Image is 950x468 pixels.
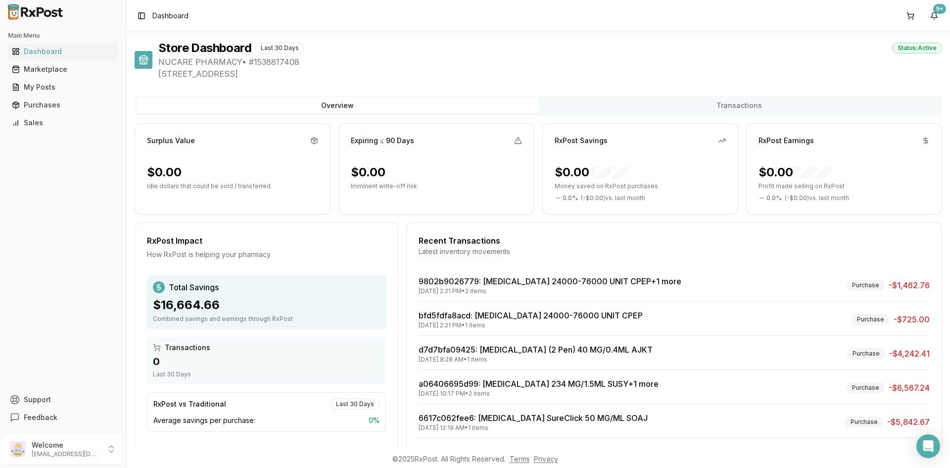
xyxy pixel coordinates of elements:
[147,182,318,190] p: Idle dollars that could be sold / transferred
[419,276,681,286] a: 9802b9026779: [MEDICAL_DATA] 24000-76000 UNIT CPEP+1 more
[419,390,659,398] div: [DATE] 10:17 PM • 2 items
[369,416,380,425] span: 0 %
[555,182,726,190] p: Money saved on RxPost purchases
[759,136,814,146] div: RxPost Earnings
[892,43,942,53] div: Status: Active
[759,164,833,180] div: $0.00
[158,40,251,56] h1: Store Dashboard
[419,311,643,320] a: bfd5fdfa8acd: [MEDICAL_DATA] 24000-76000 UNIT CPEP
[4,97,122,113] button: Purchases
[889,382,930,394] span: -$6,567.24
[153,399,226,409] div: RxPost vs Traditional
[4,44,122,59] button: Dashboard
[255,43,304,53] div: Last 30 Days
[12,82,114,92] div: My Posts
[32,440,100,450] p: Welcome
[785,194,849,202] span: ( - $0.00 ) vs. last month
[4,4,67,20] img: RxPost Logo
[153,315,380,323] div: Combined savings and earnings through RxPost
[152,11,189,21] span: Dashboard
[889,279,930,291] span: -$1,462.76
[555,164,629,180] div: $0.00
[534,455,558,463] a: Privacy
[153,416,255,425] span: Average savings per purchase:
[419,413,648,423] a: 6617c062fee6: [MEDICAL_DATA] SureClick 50 MG/ML SOAJ
[8,43,118,60] a: Dashboard
[916,434,940,458] div: Open Intercom Messenger
[847,382,885,393] div: Purchase
[24,413,57,422] span: Feedback
[845,416,883,427] div: Purchase
[926,8,942,24] button: 9+
[887,416,930,428] span: -$5,842.67
[351,182,522,190] p: Imminent write-off risk
[12,118,114,128] div: Sales
[12,64,114,74] div: Marketplace
[331,399,380,410] div: Last 30 Days
[10,441,26,457] img: User avatar
[419,379,659,389] a: a06406695d99: [MEDICAL_DATA] 234 MG/1.5ML SUSY+1 more
[419,247,930,257] div: Latest inventory movements
[158,56,942,68] span: NUCARE PHARMACY • # 1538817408
[4,391,122,409] button: Support
[894,313,930,325] span: -$725.00
[152,11,189,21] nav: breadcrumb
[12,47,114,56] div: Dashboard
[147,164,182,180] div: $0.00
[8,32,118,40] h2: Main Menu
[538,98,940,113] button: Transactions
[419,345,653,355] a: d7d7bfa09425: [MEDICAL_DATA] (2 Pen) 40 MG/0.4ML AJKT
[8,78,118,96] a: My Posts
[419,321,643,329] div: [DATE] 2:21 PM • 1 items
[147,136,195,146] div: Surplus Value
[4,61,122,77] button: Marketplace
[8,96,118,114] a: Purchases
[137,98,538,113] button: Overview
[12,100,114,110] div: Purchases
[419,356,653,364] div: [DATE] 8:28 AM • 1 items
[153,355,380,368] div: 0
[158,68,942,80] span: [STREET_ADDRESS]
[852,314,890,325] div: Purchase
[581,194,645,202] span: ( - $0.00 ) vs. last month
[4,79,122,95] button: My Posts
[153,297,380,313] div: $16,664.66
[555,136,608,146] div: RxPost Savings
[419,287,681,295] div: [DATE] 2:21 PM • 2 items
[510,455,530,463] a: Terms
[165,343,210,353] span: Transactions
[147,235,386,247] div: RxPost Impact
[847,348,885,359] div: Purchase
[147,250,386,260] div: How RxPost is helping your pharmacy
[847,280,885,291] div: Purchase
[889,348,930,360] span: -$4,242.41
[351,164,385,180] div: $0.00
[419,424,648,432] div: [DATE] 12:19 AM • 1 items
[8,114,118,132] a: Sales
[351,136,414,146] div: Expiring ≤ 90 Days
[419,235,930,247] div: Recent Transactions
[8,60,118,78] a: Marketplace
[933,4,946,14] div: 9+
[4,115,122,131] button: Sales
[153,370,380,378] div: Last 30 Days
[32,450,100,458] p: [EMAIL_ADDRESS][DOMAIN_NAME]
[563,194,578,202] span: 0.0 %
[759,182,930,190] p: Profit made selling on RxPost
[4,409,122,426] button: Feedback
[766,194,782,202] span: 0.0 %
[169,281,219,293] span: Total Savings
